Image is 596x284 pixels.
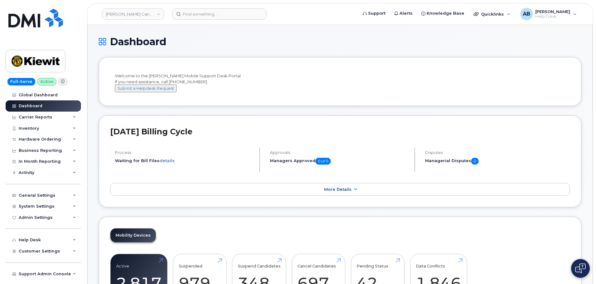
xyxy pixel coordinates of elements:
h4: Disputes [425,150,570,155]
span: 0 [471,158,479,165]
h4: Process [115,150,254,155]
span: 0 of 0 [315,158,331,165]
h5: Managers Approved [270,158,409,165]
a: details [159,158,175,163]
a: Mobility Devices [111,229,156,242]
h1: Dashboard [99,36,581,47]
li: Waiting for Bill Files [115,158,254,164]
div: Welcome to the [PERSON_NAME] Mobile Support Desk Portal If you need assistance, call [PHONE_NUMBER]. [115,73,565,92]
a: Submit a Helpdesk Request [115,86,177,91]
h5: Managerial Disputes [425,158,570,165]
button: Submit a Helpdesk Request [115,84,177,92]
img: Open chat [575,263,586,273]
h2: [DATE] Billing Cycle [110,127,570,136]
h4: Approvals [270,150,409,155]
span: More Details [324,187,352,192]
